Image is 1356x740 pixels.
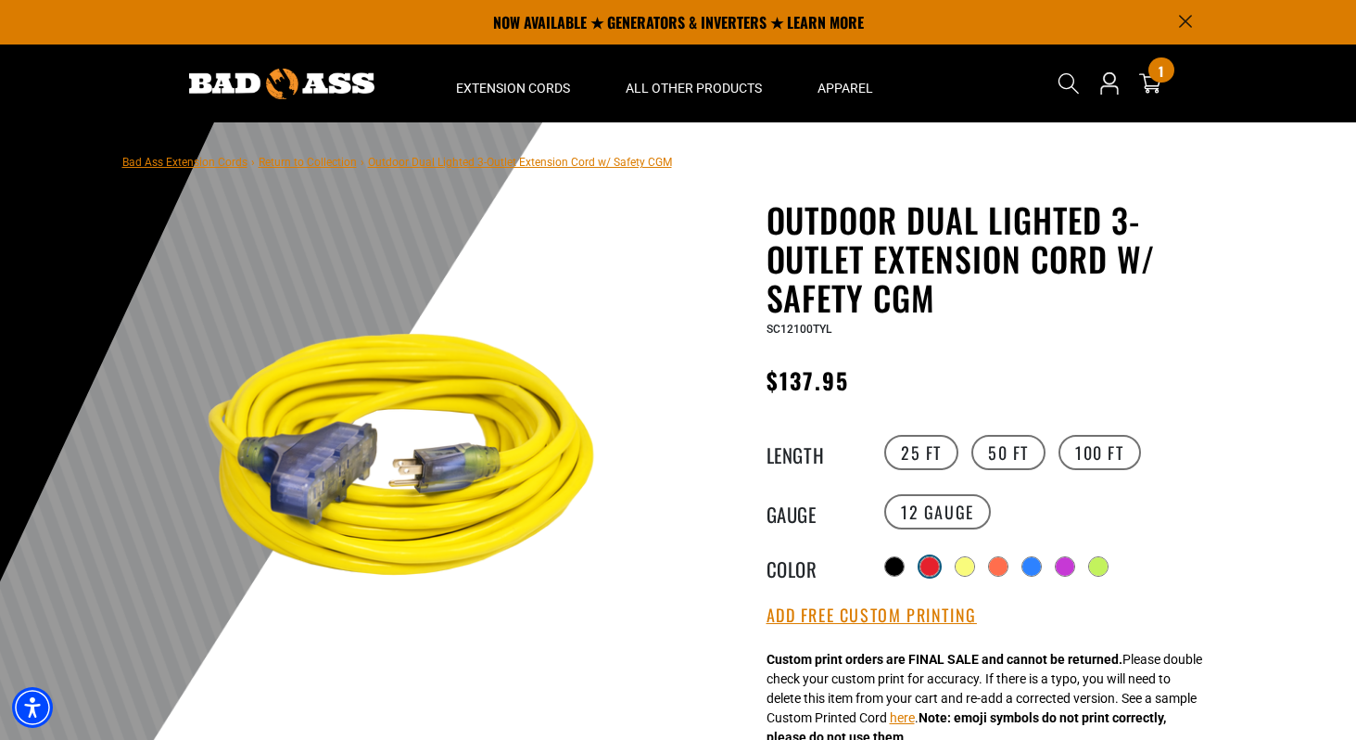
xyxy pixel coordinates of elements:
label: 12 Gauge [884,494,991,529]
label: 100 FT [1058,435,1141,470]
h1: Outdoor Dual Lighted 3-Outlet Extension Cord w/ Safety CGM [767,200,1221,317]
summary: Apparel [790,45,901,122]
button: here [890,708,915,728]
span: Extension Cords [456,80,570,96]
legend: Gauge [767,500,859,524]
summary: Extension Cords [428,45,598,122]
summary: Search [1054,69,1084,98]
summary: All Other Products [598,45,790,122]
legend: Color [767,555,859,579]
span: 1 [1159,64,1163,78]
span: Outdoor Dual Lighted 3-Outlet Extension Cord w/ Safety CGM [368,156,672,169]
img: Bad Ass Extension Cords [189,69,374,99]
span: All Other Products [626,80,762,96]
img: neon yellow [177,248,624,695]
div: Accessibility Menu [12,687,53,728]
nav: breadcrumbs [122,150,672,172]
span: $137.95 [767,364,850,397]
a: Bad Ass Extension Cords [122,156,247,169]
button: Add Free Custom Printing [767,606,977,626]
a: Return to Collection [259,156,357,169]
span: › [361,156,364,169]
strong: Custom print orders are FINAL SALE and cannot be returned. [767,652,1122,667]
label: 25 FT [884,435,958,470]
a: Open this option [1095,45,1124,122]
span: › [251,156,255,169]
span: SC12100TYL [767,323,831,336]
span: Apparel [817,80,873,96]
label: 50 FT [971,435,1046,470]
legend: Length [767,440,859,465]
